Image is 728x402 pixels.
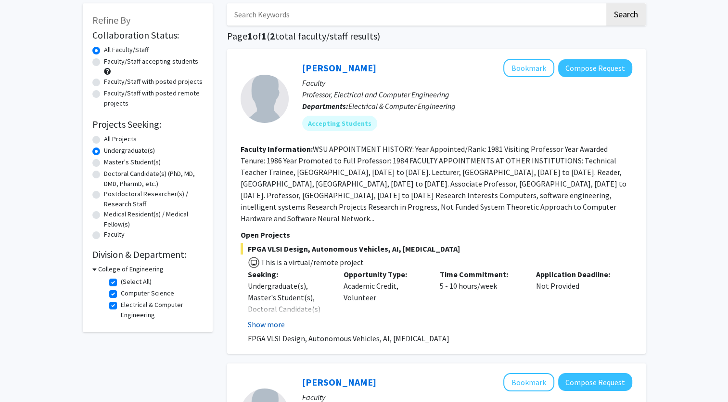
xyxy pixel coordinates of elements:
p: Seeking: [248,268,330,280]
div: Not Provided [529,268,625,330]
h2: Division & Department: [92,249,203,260]
p: Application Deadline: [536,268,618,280]
h3: College of Engineering [98,264,164,274]
fg-read-more: WSU APPOINTMENT HISTORY: Year Appointed/Rank: 1981 Visiting Professor Year Awarded Tenure: 1986 Y... [241,144,626,223]
h2: Collaboration Status: [92,29,203,41]
h1: Page of ( total faculty/staff results) [227,30,646,42]
span: 1 [261,30,267,42]
button: Add Harpreet Singh to Bookmarks [503,59,554,77]
label: (Select All) [121,277,152,287]
a: [PERSON_NAME] [302,376,376,388]
button: Add Loren Schwiebert to Bookmarks [503,373,554,391]
label: Faculty [104,229,125,240]
p: FPGA VLSI Design, Autonomous Vehicles, AI, [MEDICAL_DATA] [248,333,632,344]
iframe: Chat [7,359,41,395]
span: 1 [247,30,253,42]
button: Search [606,3,646,26]
label: Computer Science [121,288,174,298]
input: Search Keywords [227,3,605,26]
label: Faculty/Staff with posted remote projects [104,88,203,108]
label: Master's Student(s) [104,157,161,167]
button: Compose Request to Loren Schwiebert [558,373,632,391]
mat-chip: Accepting Students [302,116,377,131]
label: Medical Resident(s) / Medical Fellow(s) [104,209,203,229]
span: FPGA VLSI Design, Autonomous Vehicles, AI, [MEDICAL_DATA] [241,243,632,255]
p: Time Commitment: [440,268,522,280]
label: Undergraduate(s) [104,146,155,156]
a: [PERSON_NAME] [302,62,376,74]
label: Doctoral Candidate(s) (PhD, MD, DMD, PharmD, etc.) [104,169,203,189]
b: Faculty Information: [241,144,313,154]
span: Refine By [92,14,130,26]
h2: Projects Seeking: [92,119,203,130]
div: 5 - 10 hours/week [433,268,529,330]
span: Electrical & Computer Engineering [348,101,456,111]
b: Departments: [302,101,348,111]
p: Open Projects [241,229,632,241]
p: Faculty [302,77,632,89]
label: All Faculty/Staff [104,45,149,55]
div: Undergraduate(s), Master's Student(s), Doctoral Candidate(s) (PhD, MD, DMD, PharmD, etc.), Postdo... [248,280,330,396]
button: Compose Request to Harpreet Singh [558,59,632,77]
button: Show more [248,319,285,330]
label: Electrical & Computer Engineering [121,300,201,320]
p: Opportunity Type: [344,268,425,280]
label: Faculty/Staff accepting students [104,56,198,67]
label: Faculty/Staff with posted projects [104,77,203,87]
label: Postdoctoral Researcher(s) / Research Staff [104,189,203,209]
span: 2 [270,30,275,42]
span: This is a virtual/remote project [260,257,364,267]
p: Professor, Electrical and Computer Engineering [302,89,632,100]
label: All Projects [104,134,137,144]
div: Academic Credit, Volunteer [336,268,433,330]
